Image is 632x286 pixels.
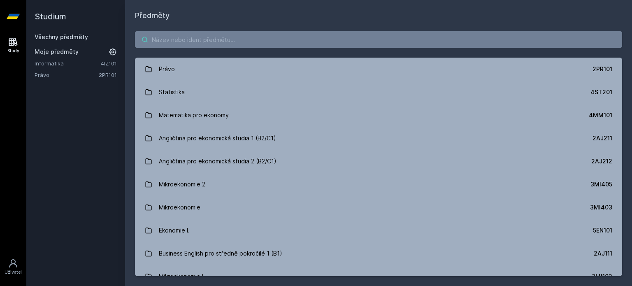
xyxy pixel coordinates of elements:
[135,127,622,150] a: Angličtina pro ekonomická studia 1 (B2/C1) 2AJ211
[159,153,276,170] div: Angličtina pro ekonomická studia 2 (B2/C1)
[589,111,612,119] div: 4MM101
[99,72,117,78] a: 2PR101
[135,242,622,265] a: Business English pro středně pokročilé 1 (B1) 2AJ111
[592,272,612,281] div: 3MI102
[35,59,101,67] a: Informatika
[590,180,612,188] div: 3MI405
[135,10,622,21] h1: Předměty
[159,199,200,216] div: Mikroekonomie
[135,196,622,219] a: Mikroekonomie 3MI403
[592,134,612,142] div: 2AJ211
[592,65,612,73] div: 2PR101
[135,173,622,196] a: Mikroekonomie 2 3MI405
[159,222,190,239] div: Ekonomie I.
[159,107,229,123] div: Matematika pro ekonomy
[159,245,282,262] div: Business English pro středně pokročilé 1 (B1)
[591,157,612,165] div: 2AJ212
[593,226,612,235] div: 5EN101
[594,249,612,258] div: 2AJ111
[7,48,19,54] div: Study
[2,33,25,58] a: Study
[135,81,622,104] a: Statistika 4ST201
[101,60,117,67] a: 4IZ101
[159,61,175,77] div: Právo
[135,104,622,127] a: Matematika pro ekonomy 4MM101
[590,203,612,212] div: 3MI403
[135,219,622,242] a: Ekonomie I. 5EN101
[2,254,25,279] a: Uživatel
[159,84,185,100] div: Statistika
[159,268,203,285] div: Mikroekonomie I
[35,33,88,40] a: Všechny předměty
[5,269,22,275] div: Uživatel
[159,130,276,146] div: Angličtina pro ekonomická studia 1 (B2/C1)
[35,71,99,79] a: Právo
[135,31,622,48] input: Název nebo ident předmětu…
[135,150,622,173] a: Angličtina pro ekonomická studia 2 (B2/C1) 2AJ212
[590,88,612,96] div: 4ST201
[159,176,205,193] div: Mikroekonomie 2
[35,48,79,56] span: Moje předměty
[135,58,622,81] a: Právo 2PR101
